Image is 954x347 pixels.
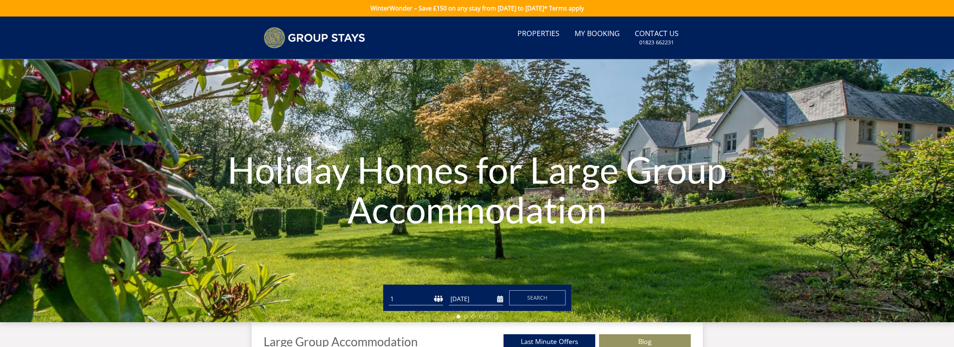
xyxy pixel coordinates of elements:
a: Properties [514,26,563,42]
input: Arrival Date [449,293,503,305]
a: My Booking [572,26,623,42]
small: 01823 662231 [639,39,674,46]
a: Contact Us01823 662231 [632,26,682,50]
h1: Holiday Homes for Large Group Accommodation [143,135,811,244]
img: Group Stays [264,27,365,48]
button: Search [509,290,566,305]
span: Search [527,294,548,301]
